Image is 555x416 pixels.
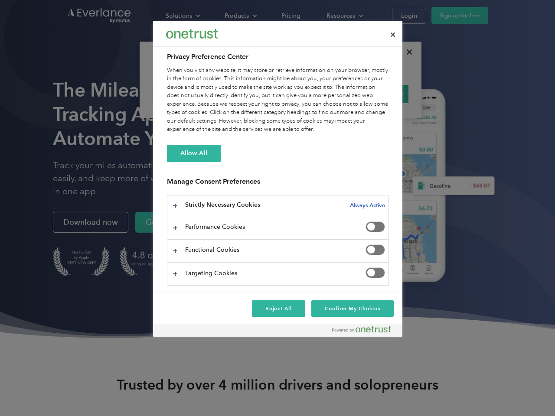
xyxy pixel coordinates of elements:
[153,21,402,337] div: Privacy Preference Center
[166,25,218,42] div: Everlance
[167,145,221,162] button: Allow All
[332,326,391,333] img: Powered by OneTrust Opens in a new Tab
[167,52,389,62] h2: Privacy Preference Center
[332,326,398,337] a: Powered by OneTrust Opens in a new Tab
[167,177,389,191] h3: Manage Consent Preferences
[311,300,393,317] button: Confirm My Choices
[153,21,402,337] div: Preference center
[166,29,218,38] img: Everlance
[252,300,306,317] button: Reject All
[167,66,389,134] div: When you visit any website, it may store or retrieve information on your browser, mostly in the f...
[383,25,402,44] button: Close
